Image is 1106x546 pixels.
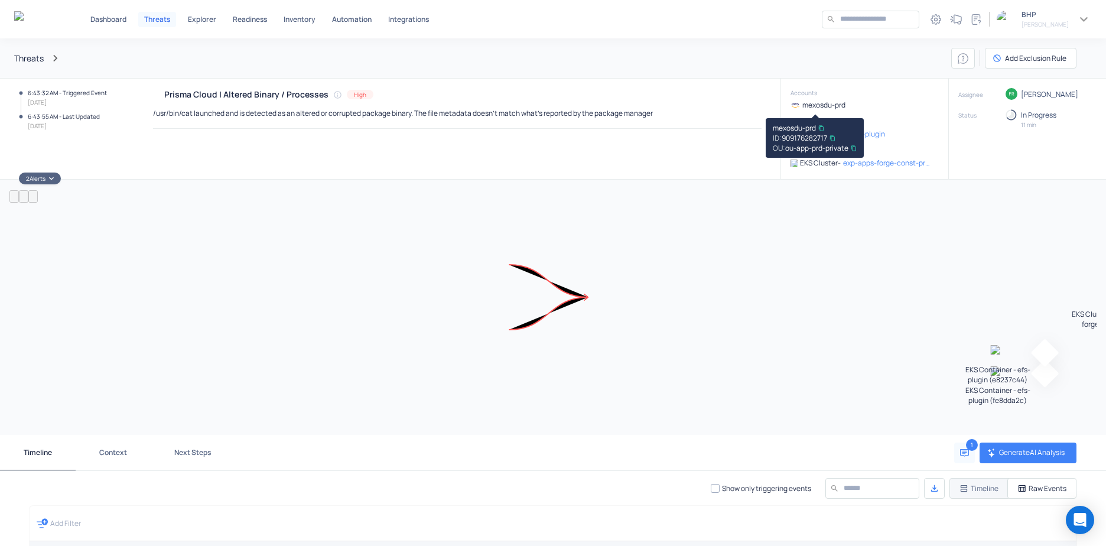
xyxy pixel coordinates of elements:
p: BHP [1022,9,1069,19]
span: ou-app-prd-private [773,143,848,153]
h6: High [354,90,366,99]
button: zoom in [9,190,19,203]
p: EKS Container - efs-plugin (fe8dda2c) [959,385,1036,405]
div: Export [924,478,945,499]
p: Raw Events [1029,483,1066,493]
button: Threats [138,12,176,27]
p: EKS Container - efs-plugin (e8237c44) [959,365,1036,385]
p: Timeline [971,483,998,493]
span: ID: [773,133,782,143]
p: Readiness [233,16,267,23]
button: Automation [327,12,376,27]
button: Add an exclusion rule for this TTP [985,48,1076,69]
span: OU: [773,143,785,153]
button: zoom out [19,190,28,203]
span: mexosdu-prd [773,123,816,133]
h6: Accounts [791,88,932,97]
a: efs-plugin [852,129,885,139]
button: Readiness [228,12,272,27]
img: EKS Cluster [791,160,798,167]
h5: In Progress [1021,110,1056,120]
button: Next Steps [151,435,235,470]
div: 2 Alerts [26,174,56,183]
button: organization logoBHP[PERSON_NAME] [997,9,1092,29]
div: Settings [927,11,945,28]
p: EKS Cluster - [800,158,841,168]
button: Integrations [383,12,434,27]
div: Open Intercom Messenger [1066,506,1094,534]
a: exp-apps-forge-const-prod [843,158,932,168]
img: organization logo [997,11,1014,28]
h6: 11 min [1021,120,1036,129]
button: Context [76,435,151,470]
p: Explorer [188,16,216,23]
h4: Prisma Cloud | Altered Binary / Processes [164,89,328,99]
button: Inventory [279,12,320,27]
button: Open In-app Guide [951,48,975,69]
p: Show only triggering events [722,483,811,493]
p: mexosdu-prd [802,100,845,110]
div: Documentation [967,11,985,28]
h6: [DATE] [28,97,107,107]
button: Add comment [954,443,975,463]
p: Generate AI Analysis [999,447,1067,457]
p: [PERSON_NAME] [1014,89,1083,100]
h6: [DATE] [28,121,100,131]
button: Dashboard [86,12,131,27]
img: EKS Pod [990,345,1005,360]
button: Timeline [949,478,1035,499]
nav: breadcrumb [14,51,951,65]
p: Integrations [388,16,429,23]
h6: [PERSON_NAME] [1022,19,1069,29]
span: 1 [966,439,978,451]
button: GenerateAI Analysis [980,443,1076,463]
p: Dashboard [90,16,126,23]
button: Explorer [183,12,221,27]
a: Threats [14,53,44,63]
p: Threats [144,16,170,23]
h6: 6:43:55 AM - Last Updated [28,112,100,121]
button: fit view [28,190,38,203]
h6: 6:43:32 AM - Triggered Event [28,88,107,97]
button: Settings [926,10,945,29]
p: Automation [332,16,372,23]
p: /usr/bin/cat launched and is detected as an altered or corrupted package binary. The file metadat... [153,108,653,118]
img: Freddie Chin [1006,88,1017,100]
img: Gem Security [14,11,57,26]
div: What's new [947,11,965,28]
h6: Status [958,110,1006,121]
h6: Assignee [958,90,1006,100]
button: Raw Events [1007,478,1076,499]
p: Inventory [284,16,315,23]
button: Add Filter [37,513,81,534]
button: What's new [946,10,965,29]
a: Gem Security [14,11,57,28]
button: Documentation [967,10,985,29]
span: 909176282717 [773,133,827,143]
